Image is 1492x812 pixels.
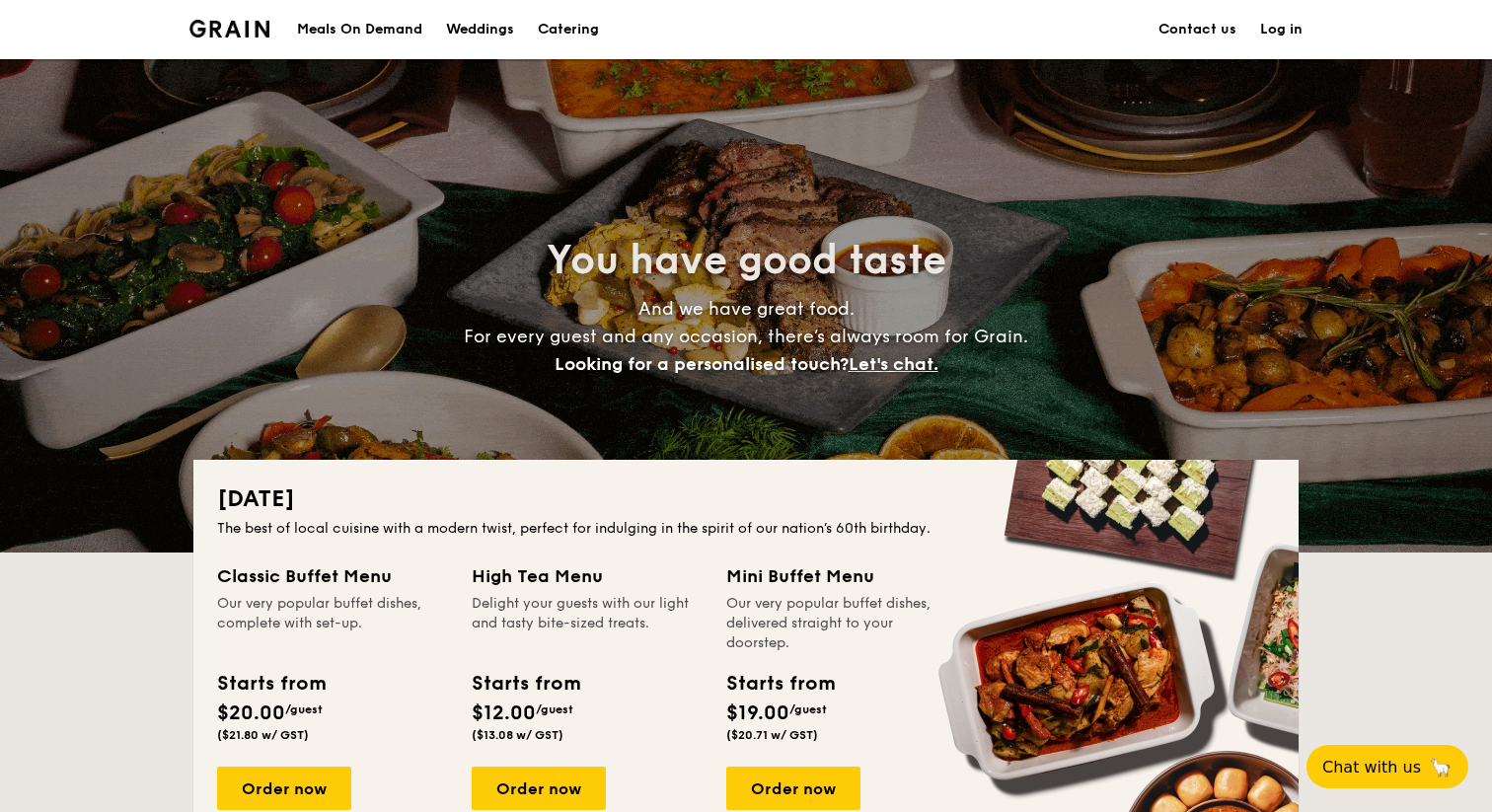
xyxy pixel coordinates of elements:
[726,669,834,699] div: Starts from
[189,20,269,37] img: Grain
[217,767,351,810] div: Order now
[217,519,1275,539] div: The best of local cuisine with a modern twist, perfect for indulging in the spirit of our nation’...
[217,728,309,742] span: ($21.80 w/ GST)
[849,353,938,375] span: Let's chat.
[726,562,957,590] div: Mini Buffet Menu
[472,767,606,810] div: Order now
[1429,756,1453,778] span: 🦙
[285,702,323,716] span: /guest
[472,562,703,590] div: High Tea Menu
[536,702,573,716] span: /guest
[789,702,827,716] span: /guest
[472,669,579,699] div: Starts from
[464,298,1028,375] span: And we have great food. For every guest and any occasion, there’s always room for Grain.
[547,237,946,284] span: You have good taste
[726,767,860,810] div: Order now
[217,669,325,699] div: Starts from
[555,353,849,375] span: Looking for a personalised touch?
[217,562,448,590] div: Classic Buffet Menu
[217,701,285,725] span: $20.00
[726,728,818,742] span: ($20.71 w/ GST)
[472,701,536,725] span: $12.00
[189,20,269,37] a: Logotype
[726,701,789,725] span: $19.00
[472,728,563,742] span: ($13.08 w/ GST)
[1306,745,1468,788] button: Chat with us🦙
[1322,758,1421,776] span: Chat with us
[726,594,957,653] div: Our very popular buffet dishes, delivered straight to your doorstep.
[217,483,1275,515] h2: [DATE]
[217,594,448,653] div: Our very popular buffet dishes, complete with set-up.
[472,594,703,653] div: Delight your guests with our light and tasty bite-sized treats.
